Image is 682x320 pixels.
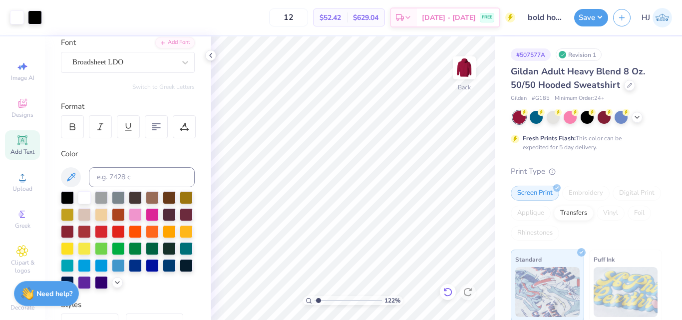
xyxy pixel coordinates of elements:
[89,167,195,187] input: e.g. 7428 c
[594,267,658,317] img: Puff Ink
[36,289,72,299] strong: Need help?
[458,83,471,92] div: Back
[10,148,34,156] span: Add Text
[61,299,195,311] div: Styles
[511,186,559,201] div: Screen Print
[454,58,474,78] img: Back
[594,254,615,265] span: Puff Ink
[511,48,551,61] div: # 507577A
[269,8,308,26] input: – –
[353,12,378,23] span: $629.04
[523,134,576,142] strong: Fresh Prints Flash:
[61,148,195,160] div: Color
[653,8,672,27] img: Hughe Josh Cabanete
[642,8,672,27] a: HJ
[5,259,40,275] span: Clipart & logos
[15,222,30,230] span: Greek
[511,226,559,241] div: Rhinestones
[574,9,608,26] button: Save
[482,14,492,21] span: FREE
[628,206,651,221] div: Foil
[511,206,551,221] div: Applique
[597,206,625,221] div: Vinyl
[515,254,542,265] span: Standard
[10,304,34,312] span: Decorate
[155,37,195,48] div: Add Font
[511,166,662,177] div: Print Type
[562,186,610,201] div: Embroidery
[132,83,195,91] button: Switch to Greek Letters
[642,12,650,23] span: HJ
[515,267,580,317] img: Standard
[556,48,602,61] div: Revision 1
[532,94,550,103] span: # G185
[320,12,341,23] span: $52.42
[523,134,646,152] div: This color can be expedited for 5 day delivery.
[61,37,76,48] label: Font
[511,65,645,91] span: Gildan Adult Heavy Blend 8 Oz. 50/50 Hooded Sweatshirt
[384,296,400,305] span: 122 %
[613,186,661,201] div: Digital Print
[422,12,476,23] span: [DATE] - [DATE]
[511,94,527,103] span: Gildan
[520,7,569,27] input: Untitled Design
[11,74,34,82] span: Image AI
[12,185,32,193] span: Upload
[555,94,605,103] span: Minimum Order: 24 +
[554,206,594,221] div: Transfers
[61,101,196,112] div: Format
[11,111,33,119] span: Designs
